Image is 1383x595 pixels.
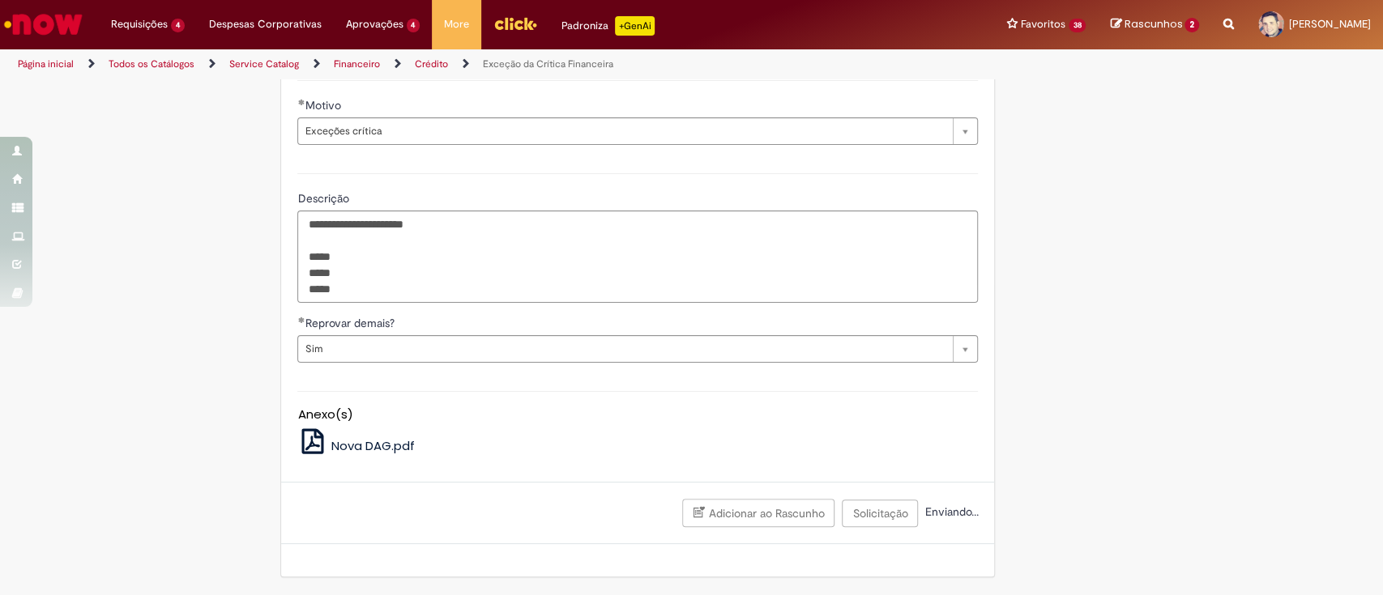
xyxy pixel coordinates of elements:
[444,16,469,32] span: More
[921,504,978,519] span: Enviando...
[297,408,978,422] h5: Anexo(s)
[1021,16,1065,32] span: Favoritos
[334,57,380,70] a: Financeiro
[18,57,74,70] a: Página inicial
[407,19,420,32] span: 4
[2,8,85,40] img: ServiceNow
[493,11,537,36] img: click_logo_yellow_360x200.png
[346,16,403,32] span: Aprovações
[229,57,299,70] a: Service Catalog
[415,57,448,70] a: Crédito
[12,49,910,79] ul: Trilhas de página
[209,16,322,32] span: Despesas Corporativas
[297,437,415,454] a: Nova DAG.pdf
[111,16,168,32] span: Requisições
[1069,19,1086,32] span: 38
[305,336,945,362] span: Sim
[561,16,655,36] div: Padroniza
[1124,16,1182,32] span: Rascunhos
[1185,18,1199,32] span: 2
[615,16,655,36] p: +GenAi
[1289,17,1371,31] span: [PERSON_NAME]
[305,98,344,113] span: Motivo
[297,317,305,323] span: Obrigatório Preenchido
[297,191,352,206] span: Descrição
[305,316,397,330] span: Reprovar demais?
[297,210,978,303] textarea: Descrição
[305,118,945,144] span: Exceções crítica
[1110,17,1199,32] a: Rascunhos
[483,57,613,70] a: Exceção da Crítica Financeira
[171,19,185,32] span: 4
[109,57,194,70] a: Todos os Catálogos
[297,99,305,105] span: Obrigatório Preenchido
[331,437,415,454] span: Nova DAG.pdf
